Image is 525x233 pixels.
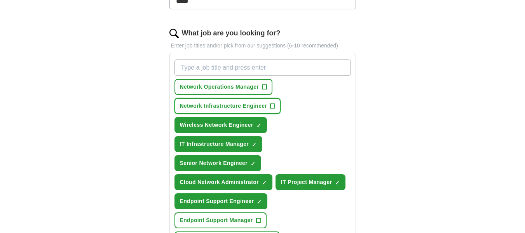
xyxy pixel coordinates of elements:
span: Endpoint Support Manager [180,216,253,224]
button: Senior Network Engineer✓ [174,155,262,171]
button: Network Operations Manager [174,79,273,95]
button: Endpoint Support Manager [174,212,267,228]
p: Enter job titles and/or pick from our suggestions (6-10 recommended) [169,42,356,50]
span: Senior Network Engineer [180,159,248,167]
button: Cloud Network Administrator✓ [174,174,272,190]
span: Cloud Network Administrator [180,178,259,186]
button: Network Infrastructure Engineer [174,98,281,114]
img: search.png [169,29,179,38]
button: Endpoint Support Engineer✓ [174,193,268,209]
button: Wireless Network Engineer✓ [174,117,267,133]
span: ✓ [335,180,340,186]
span: ✓ [257,199,262,205]
span: IT Infrastructure Manager [180,140,249,148]
span: ✓ [256,123,261,129]
input: Type a job title and press enter [174,60,351,76]
label: What job are you looking for? [182,28,281,39]
span: ✓ [262,180,267,186]
span: Network Operations Manager [180,83,259,91]
span: ✓ [251,161,255,167]
button: IT Project Manager✓ [276,174,346,190]
span: IT Project Manager [281,178,332,186]
button: IT Infrastructure Manager✓ [174,136,263,152]
span: Network Infrastructure Engineer [180,102,267,110]
span: ✓ [252,142,256,148]
span: Wireless Network Engineer [180,121,253,129]
span: Endpoint Support Engineer [180,197,254,205]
